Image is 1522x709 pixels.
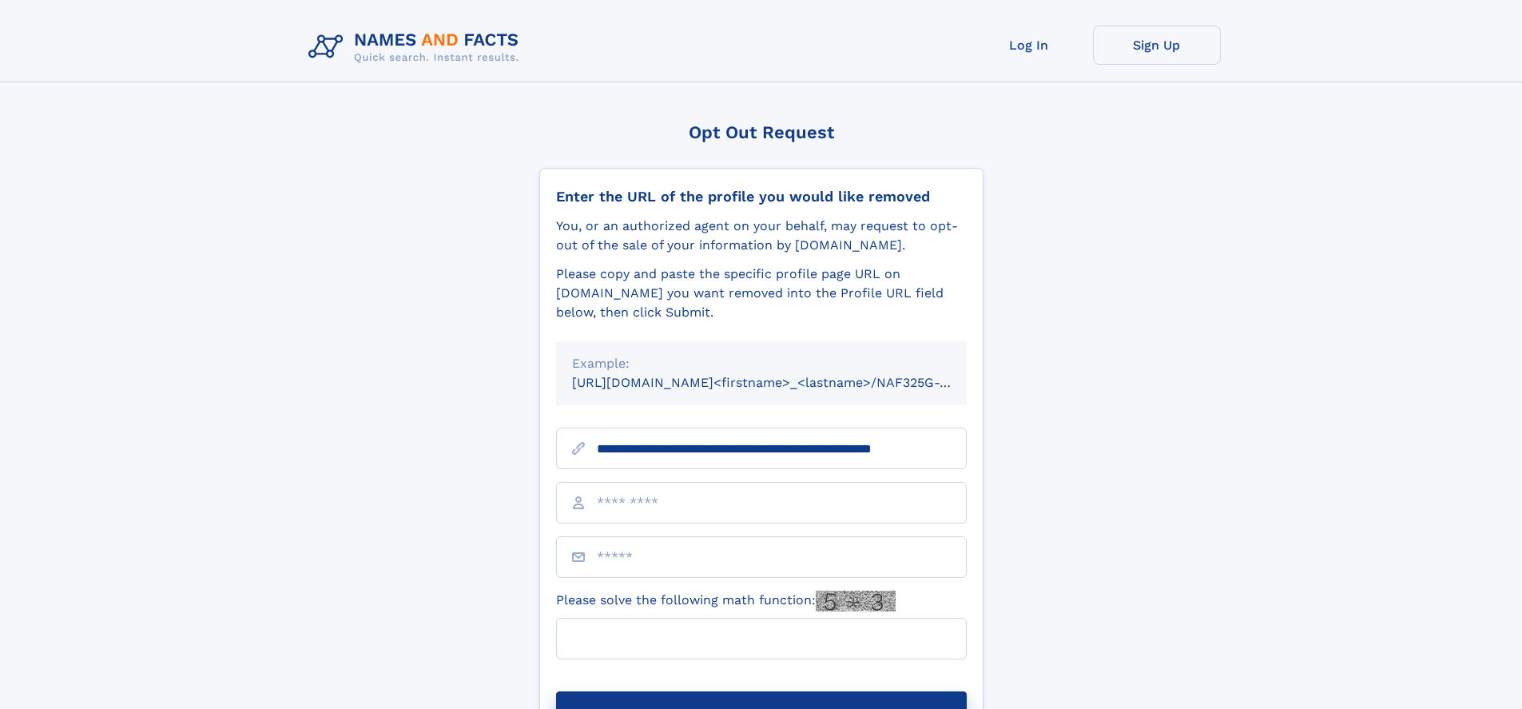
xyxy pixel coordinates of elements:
img: Logo Names and Facts [302,26,532,69]
a: Sign Up [1093,26,1221,65]
small: [URL][DOMAIN_NAME]<firstname>_<lastname>/NAF325G-xxxxxxxx [572,375,997,390]
div: Enter the URL of the profile you would like removed [556,188,967,205]
div: Example: [572,354,951,373]
label: Please solve the following math function: [556,591,896,611]
div: Opt Out Request [539,122,984,142]
div: Please copy and paste the specific profile page URL on [DOMAIN_NAME] you want removed into the Pr... [556,265,967,322]
div: You, or an authorized agent on your behalf, may request to opt-out of the sale of your informatio... [556,217,967,255]
a: Log In [965,26,1093,65]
